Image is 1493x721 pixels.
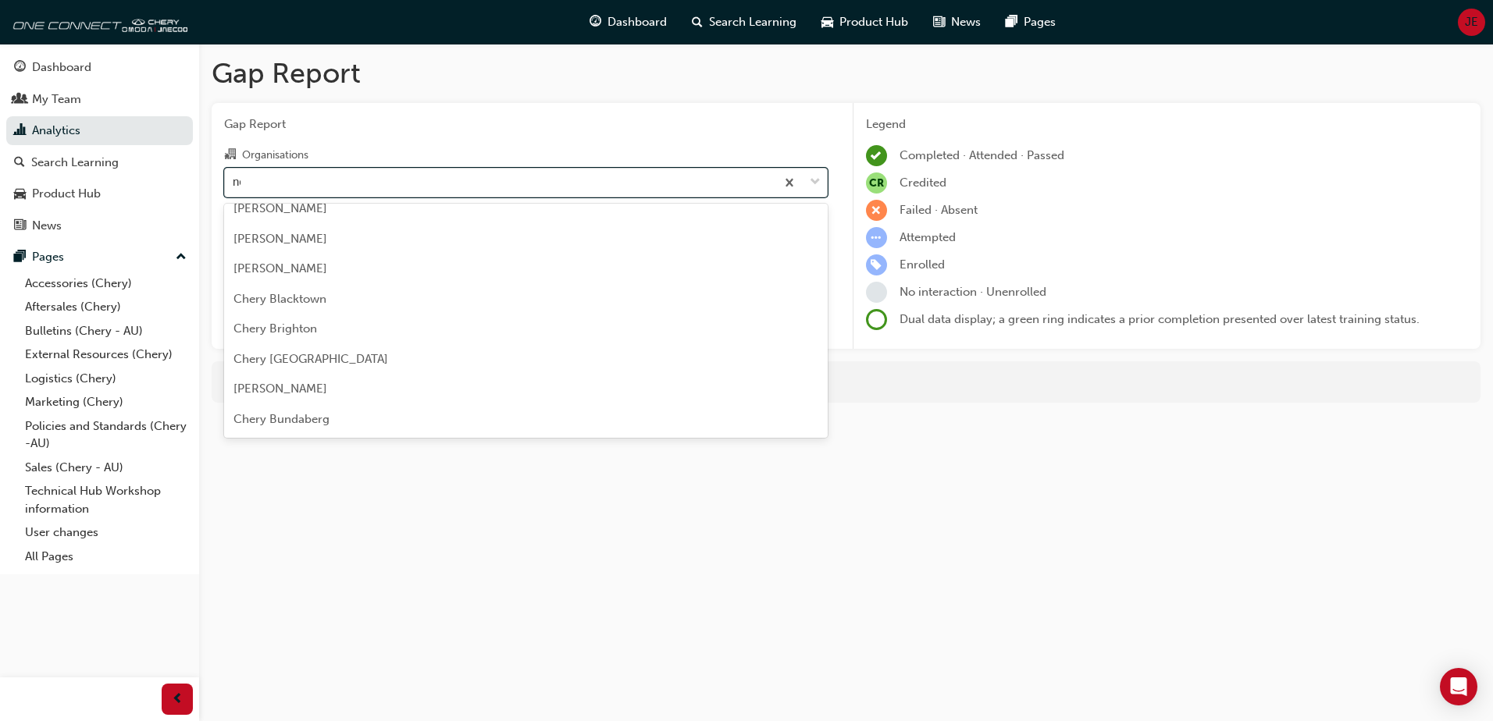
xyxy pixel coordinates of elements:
span: down-icon [810,172,821,193]
span: Chery Blacktown [233,292,326,306]
a: Sales (Chery - AU) [19,456,193,480]
span: guage-icon [590,12,601,32]
span: search-icon [14,156,25,170]
div: Pages [32,248,64,266]
div: My Team [32,91,81,108]
span: Dashboard [608,13,667,31]
a: External Resources (Chery) [19,343,193,367]
div: For more in-depth analysis and data download, go to [223,373,1469,391]
a: pages-iconPages [993,6,1068,38]
span: [PERSON_NAME] [233,201,327,215]
a: Technical Hub Workshop information [19,479,193,520]
span: people-icon [14,93,26,107]
a: Policies and Standards (Chery -AU) [19,414,193,456]
span: news-icon [933,12,945,32]
a: User changes [19,520,193,545]
div: Legend [866,115,1469,133]
span: Pages [1024,13,1056,31]
a: car-iconProduct Hub [809,6,921,38]
div: Open Intercom Messenger [1440,668,1477,705]
span: Search Learning [709,13,796,31]
a: Marketing (Chery) [19,390,193,414]
a: Accessories (Chery) [19,272,193,296]
a: Analytics [6,116,193,145]
div: Dashboard [32,59,91,76]
a: Bulletins (Chery - AU) [19,319,193,343]
a: News [6,211,193,240]
span: learningRecordVerb_FAIL-icon [866,200,887,221]
span: learningRecordVerb_COMPLETE-icon [866,145,887,166]
span: Enrolled [900,257,945,272]
button: DashboardMy TeamAnalyticsSearch LearningProduct HubNews [6,50,193,243]
span: news-icon [14,219,26,233]
span: Chery Bundaberg [233,412,330,426]
button: Pages [6,243,193,272]
div: Organisations [242,147,308,163]
span: learningRecordVerb_ATTEMPT-icon [866,227,887,248]
span: pages-icon [14,250,26,265]
a: news-iconNews [921,6,993,38]
span: JE [1465,13,1478,31]
img: oneconnect [8,6,187,37]
div: News [32,217,62,235]
input: Organisations [233,175,241,188]
span: No interaction · Unenrolled [900,285,1046,299]
span: Completed · Attended · Passed [900,148,1064,162]
a: Product Hub [6,179,193,208]
a: My Team [6,85,193,114]
span: News [951,13,981,31]
span: [PERSON_NAME] [233,261,327,275]
a: All Pages [19,545,193,569]
span: [PERSON_NAME] [233,382,327,396]
span: guage-icon [14,61,26,75]
span: car-icon [14,187,26,201]
span: null-icon [866,172,887,194]
div: Product Hub [32,185,101,203]
a: guage-iconDashboard [577,6,679,38]
span: learningRecordVerb_NONE-icon [866,282,887,303]
a: Search Learning [6,148,193,177]
span: chart-icon [14,124,26,138]
a: search-iconSearch Learning [679,6,809,38]
button: JE [1458,9,1485,36]
span: Chery [GEOGRAPHIC_DATA] [233,352,388,366]
span: Attempted [900,230,956,244]
span: Credited [900,176,946,190]
span: Failed · Absent [900,203,978,217]
span: car-icon [821,12,833,32]
span: learningRecordVerb_ENROLL-icon [866,254,887,275]
h1: Gap Report [212,56,1481,91]
span: up-icon [176,247,187,268]
span: organisation-icon [224,148,236,162]
a: Aftersales (Chery) [19,295,193,319]
span: prev-icon [172,690,184,709]
a: Dashboard [6,53,193,82]
span: Dual data display; a green ring indicates a prior completion presented over latest training status. [900,312,1420,326]
span: Chery Brighton [233,321,317,336]
div: Search Learning [31,154,119,172]
span: pages-icon [1006,12,1017,32]
span: search-icon [692,12,703,32]
span: Product Hub [839,13,908,31]
a: Logistics (Chery) [19,367,193,391]
span: [PERSON_NAME] [233,232,327,246]
span: Gap Report [224,115,828,133]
